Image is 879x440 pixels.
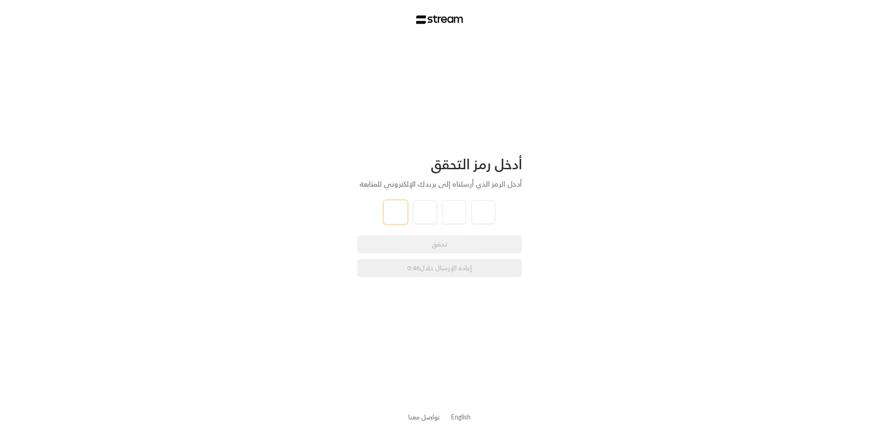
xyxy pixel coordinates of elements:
[408,412,440,422] button: تواصل معنا
[357,178,522,189] div: أدخل الرمز الذي أرسلناه إلى بريدك الإلكتروني للمتابعة
[416,15,463,24] img: Stream Logo
[451,408,471,425] a: English
[357,156,522,173] div: أدخل رمز التحقق
[408,411,440,423] a: تواصل معنا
